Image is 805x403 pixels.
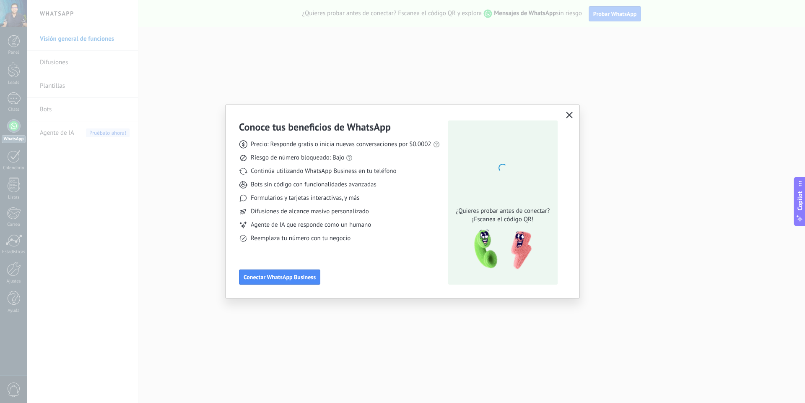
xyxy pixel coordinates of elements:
span: Continúa utilizando WhatsApp Business en tu teléfono [251,167,396,175]
img: qr-pic-1x.png [467,227,533,272]
span: ¿Quieres probar antes de conectar? [453,207,552,215]
h3: Conoce tus beneficios de WhatsApp [239,120,391,133]
span: Riesgo de número bloqueado: Bajo [251,154,344,162]
button: Conectar WhatsApp Business [239,270,320,285]
span: Formularios y tarjetas interactivas, y más [251,194,359,202]
span: Agente de IA que responde como un humano [251,221,371,229]
span: Precio: Responde gratis o inicia nuevas conversaciones por $0.0002 [251,140,431,149]
span: ¡Escanea el código QR! [453,215,552,224]
span: Difusiones de alcance masivo personalizado [251,207,369,216]
span: Bots sin código con funcionalidades avanzadas [251,181,377,189]
span: Conectar WhatsApp Business [244,274,316,280]
span: Reemplaza tu número con tu negocio [251,234,351,243]
span: Copilot [796,191,804,211]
